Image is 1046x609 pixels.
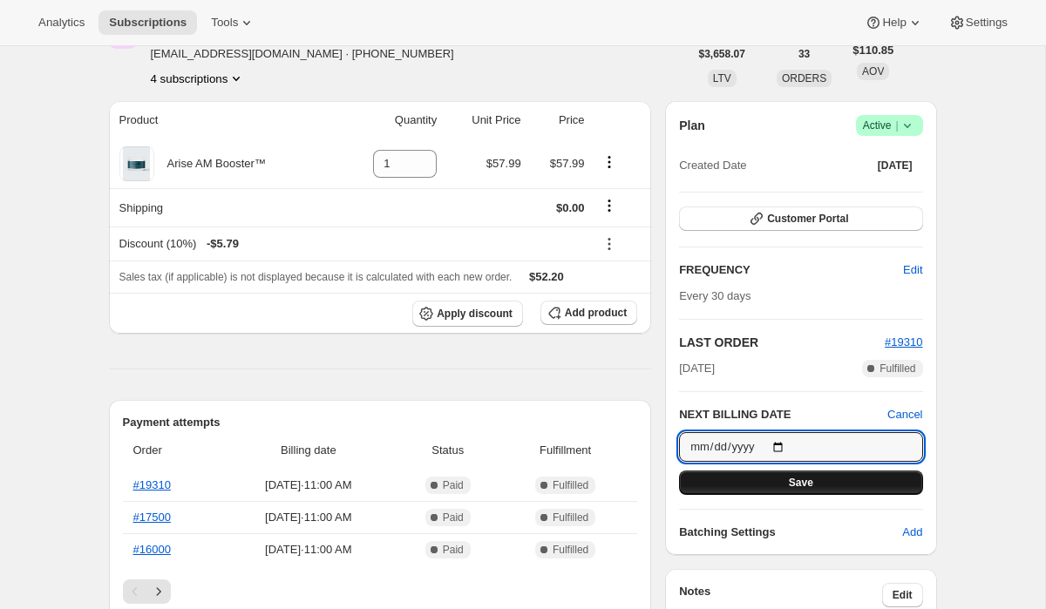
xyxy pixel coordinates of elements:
[553,543,588,557] span: Fulfilled
[878,159,913,173] span: [DATE]
[893,256,933,284] button: Edit
[151,70,246,87] button: Product actions
[852,42,893,59] span: $110.85
[443,543,464,557] span: Paid
[895,118,898,132] span: |
[565,306,627,320] span: Add product
[902,524,922,541] span: Add
[679,583,882,607] h3: Notes
[679,470,922,495] button: Save
[133,543,171,556] a: #16000
[689,42,756,66] button: $3,658.07
[885,335,922,348] a: #19310
[540,301,637,325] button: Add product
[412,301,523,327] button: Apply discount
[225,509,391,526] span: [DATE] · 11:00 AM
[863,117,916,134] span: Active
[225,477,391,494] span: [DATE] · 11:00 AM
[443,478,464,492] span: Paid
[550,157,585,170] span: $57.99
[788,42,820,66] button: 33
[679,406,887,423] h2: NEXT BILLING DATE
[437,307,513,321] span: Apply discount
[679,334,885,351] h2: LAST ORDER
[225,541,391,558] span: [DATE] · 11:00 AM
[109,101,338,139] th: Product
[862,65,884,78] span: AOV
[486,157,521,170] span: $57.99
[679,261,903,279] h2: FREQUENCY
[556,201,585,214] span: $0.00
[903,261,922,279] span: Edit
[553,478,588,492] span: Fulfilled
[133,478,171,491] a: #19310
[119,271,513,283] span: Sales tax (if applicable) is not displayed because it is calculated with each new order.
[595,152,623,172] button: Product actions
[679,360,715,377] span: [DATE]
[442,101,526,139] th: Unit Price
[892,518,933,546] button: Add
[679,289,751,302] span: Every 30 days
[966,16,1008,30] span: Settings
[679,206,922,231] button: Customer Portal
[595,196,623,215] button: Shipping actions
[98,10,197,35] button: Subscriptions
[443,511,464,524] span: Paid
[679,157,746,174] span: Created Date
[526,101,590,139] th: Price
[119,235,585,253] div: Discount (10%)
[854,10,934,35] button: Help
[938,10,1018,35] button: Settings
[880,362,915,376] span: Fulfilled
[402,442,493,459] span: Status
[679,117,705,134] h2: Plan
[154,155,266,173] div: Arise AM Booster™
[225,442,391,459] span: Billing date
[200,10,266,35] button: Tools
[798,47,810,61] span: 33
[699,47,745,61] span: $3,658.07
[211,16,238,30] span: Tools
[504,442,627,459] span: Fulfillment
[109,188,338,227] th: Shipping
[123,414,638,431] h2: Payment attempts
[767,212,848,226] span: Customer Portal
[151,45,469,63] span: [EMAIL_ADDRESS][DOMAIN_NAME] · [PHONE_NUMBER]
[38,16,85,30] span: Analytics
[885,334,922,351] button: #19310
[887,406,922,423] button: Cancel
[133,511,171,524] a: #17500
[123,579,638,604] nav: Pagination
[882,16,906,30] span: Help
[207,235,239,253] span: - $5.79
[867,153,923,178] button: [DATE]
[146,579,171,604] button: Next
[123,431,221,470] th: Order
[28,10,95,35] button: Analytics
[679,524,902,541] h6: Batching Settings
[337,101,442,139] th: Quantity
[782,72,826,85] span: ORDERS
[109,16,187,30] span: Subscriptions
[553,511,588,524] span: Fulfilled
[713,72,731,85] span: LTV
[893,588,913,602] span: Edit
[529,270,564,283] span: $52.20
[789,476,813,490] span: Save
[882,583,923,607] button: Edit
